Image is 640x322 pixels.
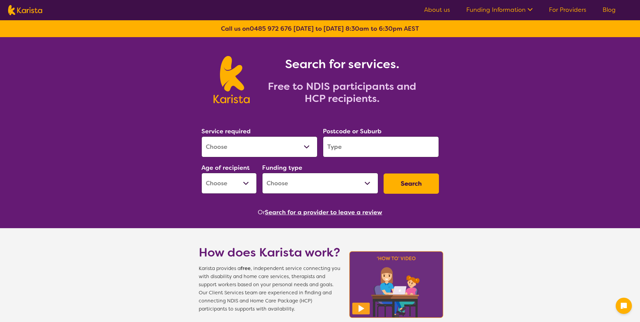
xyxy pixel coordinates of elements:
button: Search [384,173,439,194]
label: Service required [201,127,251,135]
b: Call us on [DATE] to [DATE] 8:30am to 6:30pm AEST [221,25,419,33]
h1: Search for services. [258,56,426,72]
a: 0485 972 676 [250,25,292,33]
img: Karista video [347,249,446,320]
button: Search for a provider to leave a review [265,207,382,217]
span: Or [258,207,265,217]
label: Funding type [262,164,302,172]
img: Karista logo [8,5,42,15]
label: Age of recipient [201,164,250,172]
h1: How does Karista work? [199,244,340,261]
label: Postcode or Suburb [323,127,382,135]
img: Karista logo [214,56,250,103]
a: For Providers [549,6,586,14]
a: Funding Information [466,6,533,14]
a: Blog [603,6,616,14]
b: free [241,265,251,272]
a: About us [424,6,450,14]
h2: Free to NDIS participants and HCP recipients. [258,80,426,105]
input: Type [323,136,439,157]
span: Karista provides a , independent service connecting you with disability and home care services, t... [199,265,340,313]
